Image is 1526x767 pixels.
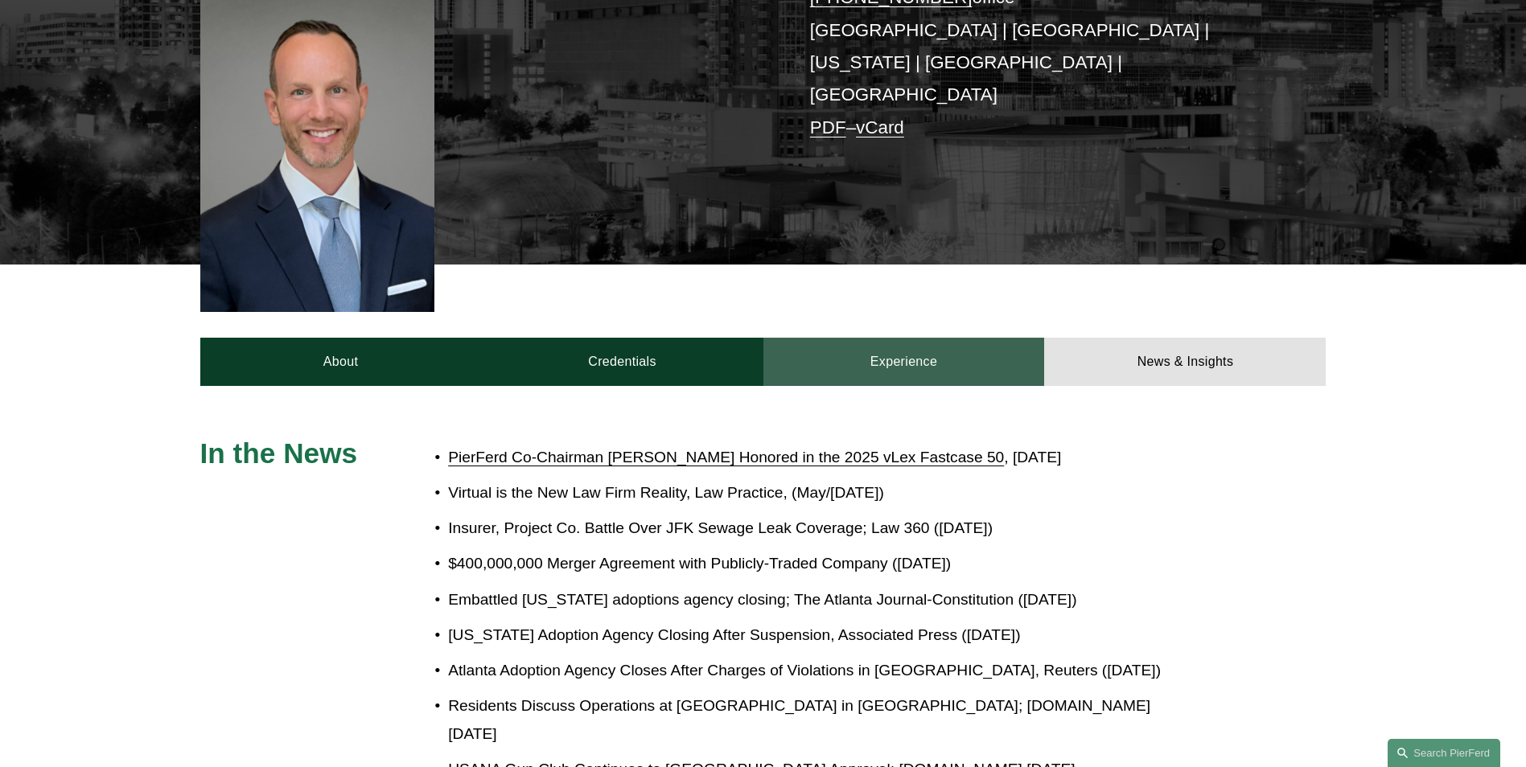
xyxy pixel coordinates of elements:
[448,449,1004,466] a: PierFerd Co-Chairman [PERSON_NAME] Honored in the 2025 vLex Fastcase 50
[856,117,904,137] a: vCard
[1044,338,1326,386] a: News & Insights
[448,657,1185,685] p: Atlanta Adoption Agency Closes After Charges of Violations in [GEOGRAPHIC_DATA], Reuters ([DATE])
[448,550,1185,578] p: $400,000,000 Merger Agreement with Publicly-Traded Company ([DATE])
[200,437,358,469] span: In the News
[448,444,1185,472] p: , [DATE]
[448,692,1185,748] p: Residents Discuss Operations at [GEOGRAPHIC_DATA] in [GEOGRAPHIC_DATA]; [DOMAIN_NAME] [DATE]
[448,479,1185,507] p: Virtual is the New Law Firm Reality, Law Practice, (May/[DATE])
[448,586,1185,614] p: Embattled [US_STATE] adoptions agency closing; The Atlanta Journal-Constitution ([DATE])
[448,515,1185,543] p: Insurer, Project Co. Battle Over JFK Sewage Leak Coverage; Law 360 ([DATE])
[763,338,1045,386] a: Experience
[200,338,482,386] a: About
[810,117,846,137] a: PDF
[448,621,1185,650] p: [US_STATE] Adoption Agency Closing After Suspension, Associated Press ([DATE])
[1388,739,1500,767] a: Search this site
[482,338,763,386] a: Credentials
